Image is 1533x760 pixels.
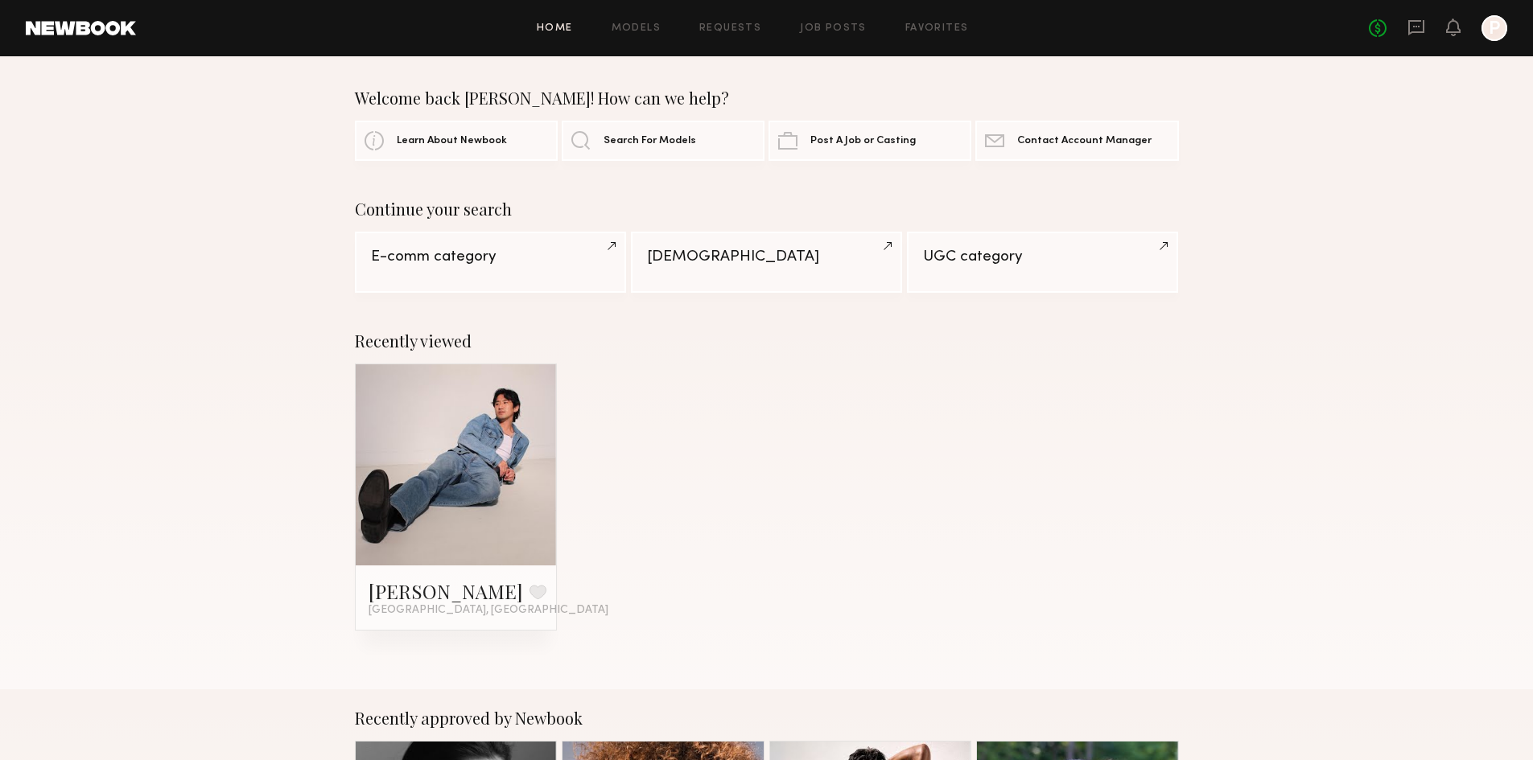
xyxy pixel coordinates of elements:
[907,232,1178,293] a: UGC category
[769,121,971,161] a: Post A Job or Casting
[631,232,902,293] a: [DEMOGRAPHIC_DATA]
[905,23,969,34] a: Favorites
[604,136,696,146] span: Search For Models
[355,199,1179,219] div: Continue your search
[537,23,573,34] a: Home
[369,604,608,617] span: [GEOGRAPHIC_DATA], [GEOGRAPHIC_DATA]
[647,249,886,265] div: [DEMOGRAPHIC_DATA]
[355,88,1179,108] div: Welcome back [PERSON_NAME]! How can we help?
[810,136,916,146] span: Post A Job or Casting
[355,232,626,293] a: E-comm category
[800,23,867,34] a: Job Posts
[1481,15,1507,41] a: P
[562,121,764,161] a: Search For Models
[699,23,761,34] a: Requests
[397,136,507,146] span: Learn About Newbook
[1017,136,1152,146] span: Contact Account Manager
[355,331,1179,351] div: Recently viewed
[371,249,610,265] div: E-comm category
[975,121,1178,161] a: Contact Account Manager
[612,23,661,34] a: Models
[355,709,1179,728] div: Recently approved by Newbook
[369,578,523,604] a: [PERSON_NAME]
[923,249,1162,265] div: UGC category
[355,121,558,161] a: Learn About Newbook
